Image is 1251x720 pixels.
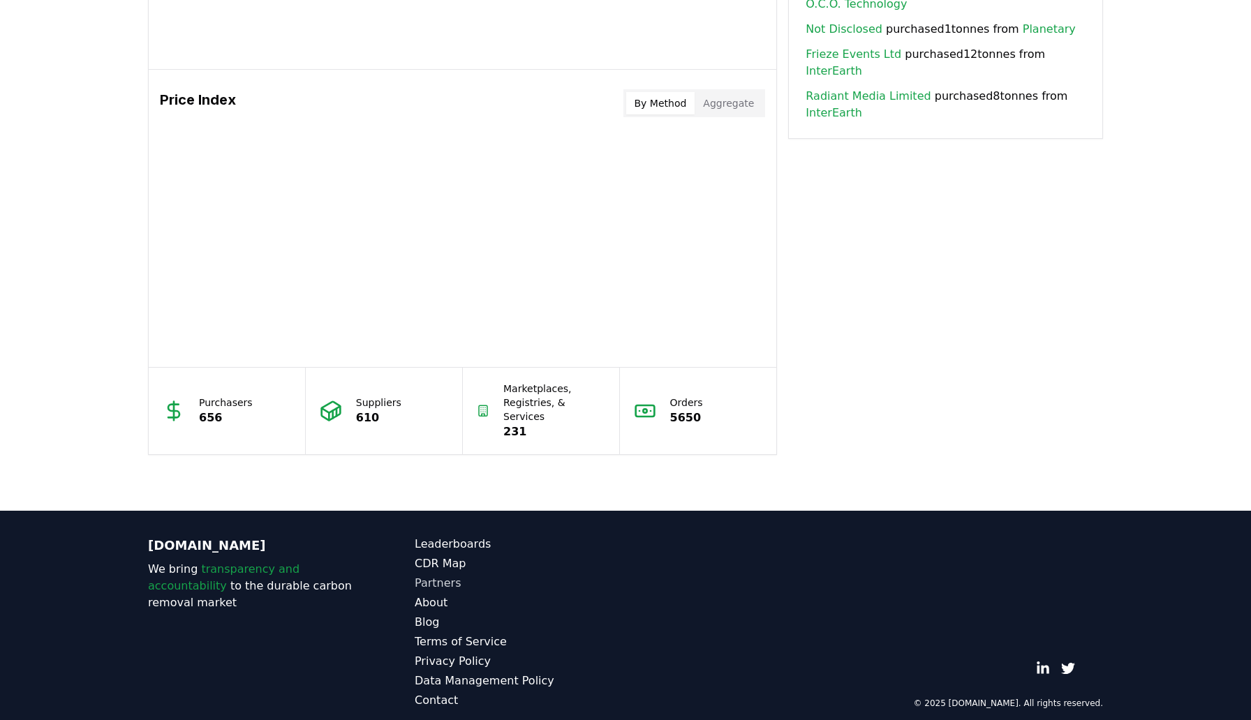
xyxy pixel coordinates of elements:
[415,692,625,709] a: Contact
[806,88,931,105] a: Radiant Media Limited
[670,396,703,410] p: Orders
[503,423,605,440] p: 231
[415,653,625,670] a: Privacy Policy
[806,21,1075,38] span: purchased 1 tonnes from
[806,63,861,80] a: InterEarth
[160,89,236,117] h3: Price Index
[199,396,253,410] p: Purchasers
[415,536,625,553] a: Leaderboards
[356,396,401,410] p: Suppliers
[148,561,359,611] p: We bring to the durable carbon removal market
[415,555,625,572] a: CDR Map
[913,698,1103,709] p: © 2025 [DOMAIN_NAME]. All rights reserved.
[356,410,401,426] p: 610
[806,105,861,121] a: InterEarth
[670,410,703,426] p: 5650
[806,46,1086,80] span: purchased 12 tonnes from
[695,92,762,114] button: Aggregate
[806,46,901,63] a: Frieze Events Ltd
[626,92,695,114] button: By Method
[415,575,625,592] a: Partners
[415,633,625,650] a: Terms of Service
[199,410,253,426] p: 656
[806,21,882,38] a: Not Disclosed
[415,614,625,631] a: Blog
[1036,661,1050,675] a: LinkedIn
[415,594,625,611] a: About
[148,536,359,555] p: [DOMAIN_NAME]
[1061,661,1075,675] a: Twitter
[1023,21,1076,38] a: Planetary
[503,382,605,423] p: Marketplaces, Registries, & Services
[148,562,299,592] span: transparency and accountability
[806,88,1086,121] span: purchased 8 tonnes from
[415,673,625,689] a: Data Management Policy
